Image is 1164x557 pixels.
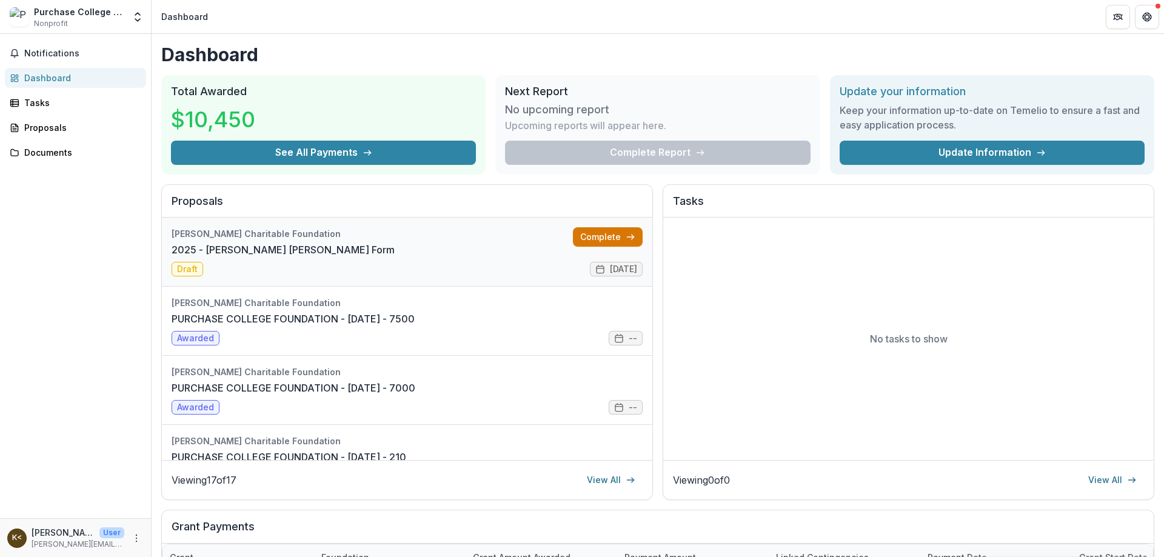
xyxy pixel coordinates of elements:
h2: Total Awarded [171,85,476,98]
div: Purchase College Foundation [34,5,124,18]
h2: Tasks [673,195,1144,218]
div: Documents [24,146,136,159]
img: Purchase College Foundation [10,7,29,27]
h2: Next Report [505,85,810,98]
p: User [99,527,124,538]
a: Documents [5,142,146,162]
button: More [129,531,144,545]
button: Open entity switcher [129,5,146,29]
button: See All Payments [171,141,476,165]
a: Proposals [5,118,146,138]
a: Dashboard [5,68,146,88]
a: Tasks [5,93,146,113]
p: Upcoming reports will appear here. [505,118,666,133]
div: Proposals [24,121,136,134]
a: View All [1081,470,1144,490]
h3: $10,450 [171,103,262,136]
a: PURCHASE COLLEGE FOUNDATION - [DATE] - 210 [172,450,406,464]
span: Nonprofit [34,18,68,29]
div: Dashboard [161,10,208,23]
a: 2025 - [PERSON_NAME] [PERSON_NAME] Form [172,242,395,257]
button: Notifications [5,44,146,63]
p: Viewing 0 of 0 [673,473,730,487]
h1: Dashboard [161,44,1154,65]
button: Get Help [1135,5,1159,29]
h2: Grant Payments [172,520,1144,543]
p: No tasks to show [870,332,948,346]
h3: Keep your information up-to-date on Temelio to ensure a fast and easy application process. [840,103,1145,132]
h2: Proposals [172,195,643,218]
button: Partners [1106,5,1130,29]
a: Complete [573,227,643,247]
a: PURCHASE COLLEGE FOUNDATION - [DATE] - 7500 [172,312,415,326]
span: Notifications [24,48,141,59]
div: Dashboard [24,72,136,84]
div: Tasks [24,96,136,109]
h3: No upcoming report [505,103,609,116]
p: [PERSON_NAME] <[PERSON_NAME][EMAIL_ADDRESS][PERSON_NAME][DOMAIN_NAME]> [32,526,95,539]
a: Update Information [840,141,1145,165]
div: Katherine King <katherine.king@purchase.edu> [12,534,22,542]
nav: breadcrumb [156,8,213,25]
p: [PERSON_NAME][EMAIL_ADDRESS][PERSON_NAME][DOMAIN_NAME] [32,539,124,550]
h2: Update your information [840,85,1145,98]
p: Viewing 17 of 17 [172,473,236,487]
a: View All [580,470,643,490]
a: PURCHASE COLLEGE FOUNDATION - [DATE] - 7000 [172,381,415,395]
